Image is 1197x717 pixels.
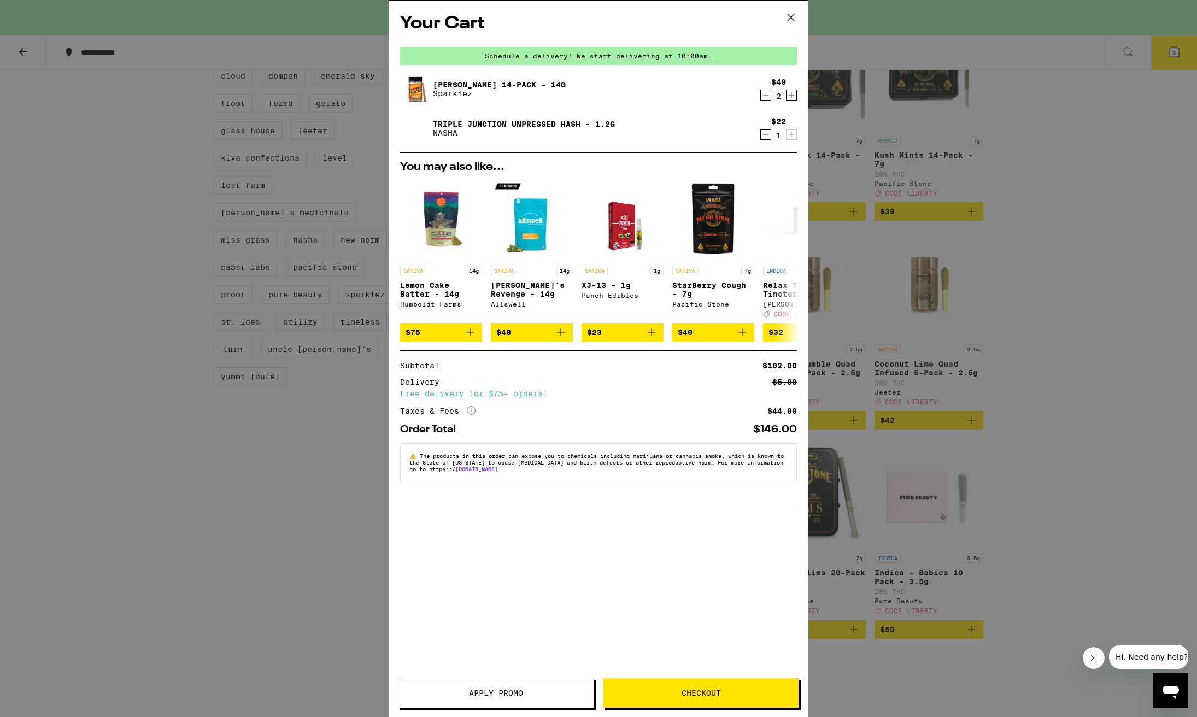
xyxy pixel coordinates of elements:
div: Punch Edibles [582,292,664,299]
span: $40 [678,328,693,337]
img: Allswell - Jack's Revenge - 14g [491,178,573,260]
span: The products in this order can expose you to chemicals including marijuana or cannabis smoke, whi... [409,452,784,472]
p: INDICA [763,266,789,275]
div: Humboldt Farms [400,301,482,308]
div: $146.00 [753,425,797,434]
button: Add to bag [491,323,573,342]
button: Apply Promo [398,678,594,708]
p: [PERSON_NAME]'s Revenge - 14g [491,281,573,298]
p: XJ-13 - 1g [582,281,664,290]
div: $5.00 [772,378,797,386]
iframe: Button to launch messaging window [1153,673,1188,708]
p: SATIVA [491,266,517,275]
a: Open page for Lemon Cake Batter - 14g from Humboldt Farms [400,178,482,323]
a: Open page for XJ-13 - 1g from Punch Edibles [582,178,664,323]
div: $44.00 [767,407,797,415]
span: ⚠️ [409,452,420,459]
button: Decrement [760,90,771,101]
p: 14g [556,266,573,275]
img: Jack 14-Pack - 14g [400,74,431,104]
h2: Your Cart [400,11,797,36]
p: 7g [741,266,754,275]
span: $23 [587,328,602,337]
button: Increment [786,129,797,140]
img: Triple Junction Unpressed Hash - 1.2g [400,113,431,144]
p: Lemon Cake Batter - 14g [400,281,482,298]
p: Relax THC Tincture - 1000mg [763,281,845,298]
p: 1g [650,266,664,275]
div: Taxes & Fees [400,406,476,416]
div: $22 [771,117,786,126]
div: Order Total [400,425,463,434]
button: Add to bag [672,323,754,342]
iframe: Message from company [1109,645,1188,669]
div: Free delivery for $75+ orders! [400,390,797,397]
img: Mary's Medicinals - Relax THC Tincture - 1000mg [763,178,845,260]
p: StarBerry Cough - 7g [672,281,754,298]
a: Open page for StarBerry Cough - 7g from Pacific Stone [672,178,754,323]
div: Allswell [491,301,573,308]
span: $75 [406,328,420,337]
div: Pacific Stone [672,301,754,308]
div: $102.00 [762,362,797,369]
p: SATIVA [582,266,608,275]
p: SATIVA [672,266,699,275]
img: Humboldt Farms - Lemon Cake Batter - 14g [400,178,482,260]
a: [DOMAIN_NAME] [455,466,498,472]
button: Add to bag [582,323,664,342]
img: Punch Edibles - XJ-13 - 1g [591,178,654,260]
p: NASHA [433,128,615,137]
button: Decrement [760,129,771,140]
iframe: Close message [1083,647,1105,669]
span: Checkout [682,689,721,697]
div: [PERSON_NAME]'s Medicinals [763,301,845,308]
span: Apply Promo [469,689,523,697]
a: [PERSON_NAME] 14-Pack - 14g [433,80,566,89]
span: $32 [768,328,783,337]
button: Add to bag [400,323,482,342]
div: 2 [771,92,786,101]
span: CODE LIBERTY [773,310,826,318]
div: $40 [771,78,786,86]
p: Sparkiez [433,89,566,98]
div: Delivery [400,378,447,386]
div: Subtotal [400,362,447,369]
a: Open page for Relax THC Tincture - 1000mg from Mary's Medicinals [763,178,845,323]
button: Increment [786,90,797,101]
div: 1 [771,131,786,140]
a: Open page for Jack's Revenge - 14g from Allswell [491,178,573,323]
h2: You may also like... [400,162,797,173]
img: Pacific Stone - StarBerry Cough - 7g [672,178,754,260]
div: Schedule a delivery! We start delivering at 10:00am. [400,47,797,65]
button: Checkout [603,678,799,708]
span: $48 [496,328,511,337]
a: Triple Junction Unpressed Hash - 1.2g [433,120,615,128]
button: Add to bag [763,323,845,342]
p: 14g [466,266,482,275]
